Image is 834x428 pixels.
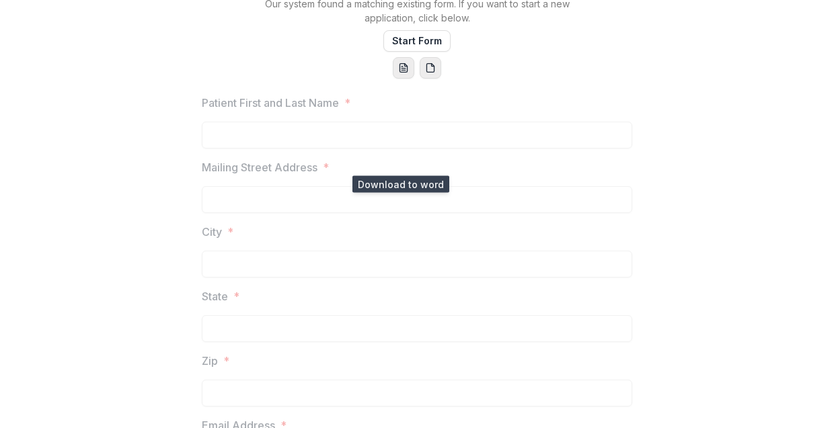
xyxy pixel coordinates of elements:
button: word-download [393,57,414,79]
p: Mailing Street Address [202,159,317,175]
p: City [202,224,222,240]
button: pdf-download [420,57,441,79]
p: State [202,288,228,304]
button: Start Form [383,30,451,52]
p: Zip [202,353,218,369]
p: Patient First and Last Name [202,95,339,111]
